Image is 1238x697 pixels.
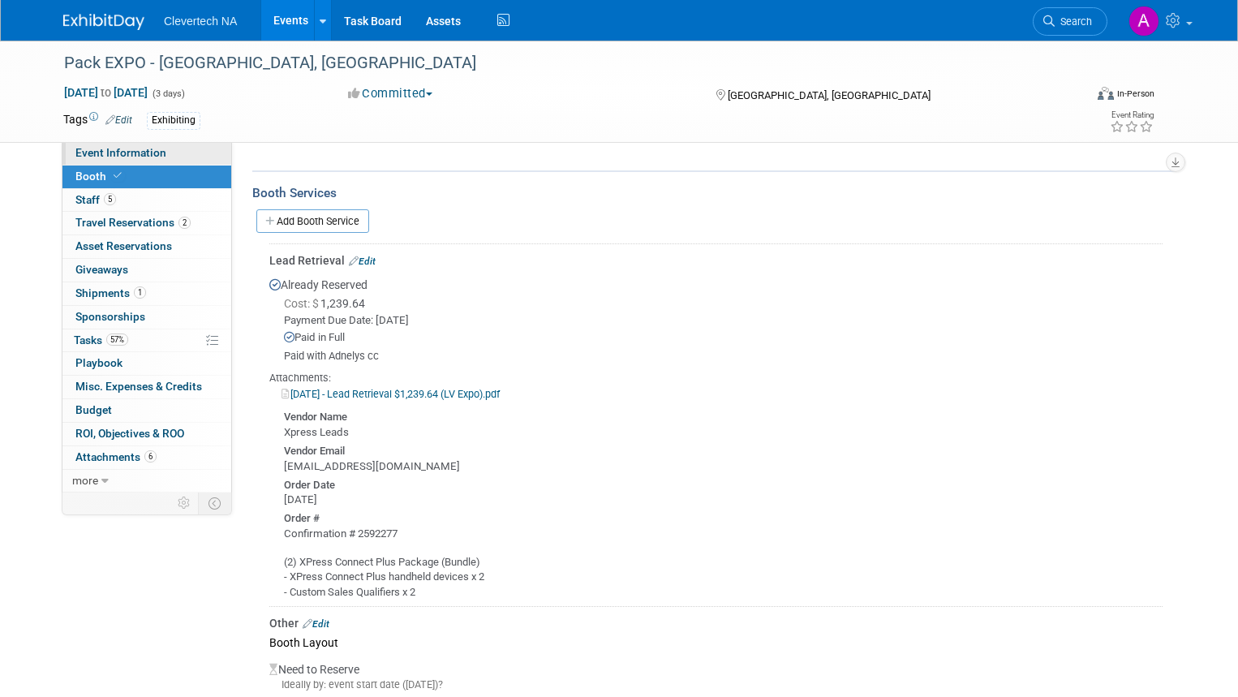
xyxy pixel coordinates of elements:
[284,441,1163,459] div: Vendor Email
[170,493,199,514] td: Personalize Event Tab Strip
[728,89,931,101] span: [GEOGRAPHIC_DATA], [GEOGRAPHIC_DATA]
[284,527,1163,542] div: Confirmation # 2592277
[269,252,1163,269] div: Lead Retrieval
[105,114,132,126] a: Edit
[269,269,1163,600] div: Already Reserved
[1128,6,1159,37] img: Adnelys Hernandez
[1098,87,1114,100] img: Format-Inperson.png
[63,111,132,130] td: Tags
[62,306,231,329] a: Sponsorships
[178,217,191,229] span: 2
[284,297,372,310] span: 1,239.64
[62,376,231,398] a: Misc. Expenses & Credits
[269,631,1163,653] div: Booth Layout
[284,475,1163,493] div: Order Date
[98,86,114,99] span: to
[303,618,329,630] a: Edit
[62,259,231,282] a: Giveaways
[256,209,369,233] a: Add Booth Service
[75,216,191,229] span: Travel Reservations
[75,450,157,463] span: Attachments
[62,235,231,258] a: Asset Reservations
[106,333,128,346] span: 57%
[62,212,231,234] a: Travel Reservations2
[62,142,231,165] a: Event Information
[269,678,1163,692] div: Ideally by: event start date ([DATE])?
[62,329,231,352] a: Tasks57%
[284,425,1163,441] div: Xpress Leads
[62,282,231,305] a: Shipments1
[63,14,144,30] img: ExhibitDay
[1116,88,1154,100] div: In-Person
[284,350,1163,364] div: Paid with Adnelys cc
[74,333,128,346] span: Tasks
[104,193,116,205] span: 5
[62,189,231,212] a: Staff5
[62,352,231,375] a: Playbook
[75,170,125,183] span: Booth
[342,85,439,102] button: Committed
[62,399,231,422] a: Budget
[114,171,122,180] i: Booth reservation complete
[75,146,166,159] span: Event Information
[349,256,376,267] a: Edit
[284,508,1163,527] div: Order #
[252,184,1175,202] div: Booth Services
[284,330,1163,346] div: Paid in Full
[134,286,146,299] span: 1
[75,193,116,206] span: Staff
[75,263,128,276] span: Giveaways
[75,356,123,369] span: Playbook
[147,112,200,129] div: Exhibiting
[164,15,237,28] span: Clevertech NA
[75,427,184,440] span: ROI, Objectives & ROO
[62,470,231,493] a: more
[62,446,231,469] a: Attachments6
[63,85,148,100] span: [DATE] [DATE]
[75,239,172,252] span: Asset Reservations
[58,49,1061,78] div: Pack EXPO - [GEOGRAPHIC_DATA], [GEOGRAPHIC_DATA]
[284,313,1163,329] div: Payment Due Date: [DATE]
[151,88,185,99] span: (3 days)
[75,380,202,393] span: Misc. Expenses & Credits
[1110,111,1154,119] div: Event Rating
[282,388,500,400] a: [DATE] - Lead Retrieval $1,239.64 (LV Expo).pdf
[284,297,320,310] span: Cost: $
[284,407,1163,425] div: Vendor Name
[284,459,1163,475] div: [EMAIL_ADDRESS][DOMAIN_NAME]
[269,542,1163,600] div: (2) XPress Connect Plus Package (Bundle) - XPress Connect Plus handheld devices x 2 - Custom Sale...
[1033,7,1107,36] a: Search
[62,166,231,188] a: Booth
[1055,15,1092,28] span: Search
[199,493,232,514] td: Toggle Event Tabs
[75,286,146,299] span: Shipments
[72,474,98,487] span: more
[62,423,231,445] a: ROI, Objectives & ROO
[75,310,145,323] span: Sponsorships
[993,84,1154,109] div: Event Format
[284,493,1163,508] div: [DATE]
[75,403,112,416] span: Budget
[269,615,1163,631] div: Other
[269,371,1163,385] div: Attachments:
[144,450,157,463] span: 6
